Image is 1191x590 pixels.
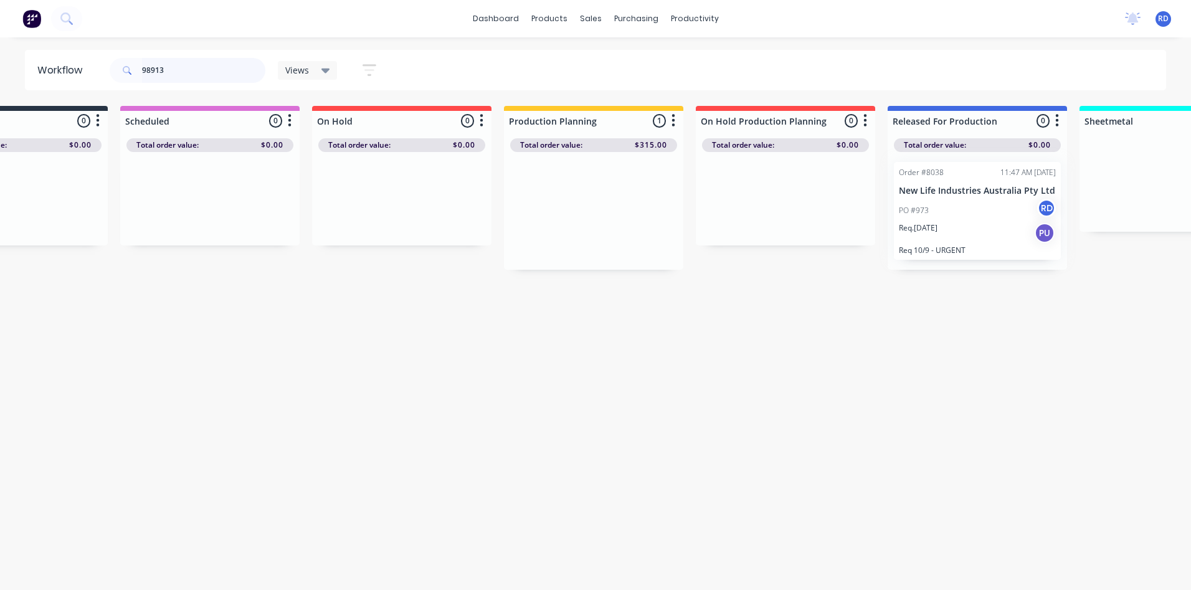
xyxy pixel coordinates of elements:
[665,9,725,28] div: productivity
[520,140,582,151] span: Total order value:
[1158,13,1169,24] span: RD
[69,140,92,151] span: $0.00
[837,140,859,151] span: $0.00
[525,9,574,28] div: products
[136,140,199,151] span: Total order value:
[328,140,391,151] span: Total order value:
[22,9,41,28] img: Factory
[261,140,283,151] span: $0.00
[285,64,309,77] span: Views
[1028,140,1051,151] span: $0.00
[37,63,88,78] div: Workflow
[712,140,774,151] span: Total order value:
[574,9,608,28] div: sales
[635,140,667,151] span: $315.00
[453,140,475,151] span: $0.00
[608,9,665,28] div: purchasing
[467,9,525,28] a: dashboard
[142,58,265,83] input: Search for orders...
[904,140,966,151] span: Total order value:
